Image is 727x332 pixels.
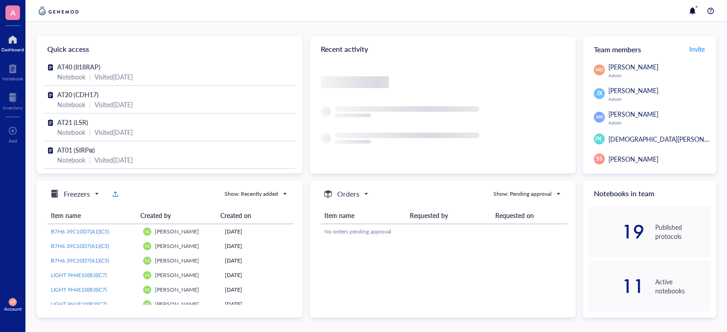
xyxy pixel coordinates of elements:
[89,155,91,165] div: |
[493,190,552,198] div: Show: Pending approval
[51,228,136,236] a: B7H6 39C10D7(A1)(C5)
[10,7,15,18] span: A
[51,257,109,264] span: B7H6 39C10D7(A1)(C5)
[47,207,137,224] th: Item name
[89,127,91,137] div: |
[155,257,199,264] span: [PERSON_NAME]
[95,72,133,82] div: Visited [DATE]
[608,62,658,71] span: [PERSON_NAME]
[145,244,149,248] span: CG
[155,300,199,308] span: [PERSON_NAME]
[89,99,91,109] div: |
[406,207,492,224] th: Requested by
[95,127,133,137] div: Visited [DATE]
[608,109,658,119] span: [PERSON_NAME]
[51,300,107,308] span: LIGHT 9H4E10(B3)(C7)
[608,86,658,95] span: [PERSON_NAME]
[655,277,711,295] div: Active notebooks
[155,271,199,279] span: [PERSON_NAME]
[36,36,303,62] div: Quick access
[145,287,149,292] span: CG
[57,99,85,109] div: Notebook
[57,62,100,71] span: AT40 (Il18RAP)
[89,72,91,82] div: |
[51,271,107,279] span: LIGHT 9H4E10(B3)(C7)
[57,127,85,137] div: Notebook
[145,302,149,306] span: CG
[57,90,99,99] span: AT20 (CDH17)
[225,271,290,279] div: [DATE]
[36,5,81,16] img: genemod-logo
[225,228,290,236] div: [DATE]
[155,228,199,235] span: [PERSON_NAME]
[95,155,133,165] div: Visited [DATE]
[145,229,149,233] span: CG
[3,90,23,110] a: Inventory
[608,154,658,164] span: [PERSON_NAME]
[155,242,199,250] span: [PERSON_NAME]
[217,207,287,224] th: Created on
[596,67,603,73] span: MD
[51,242,109,250] span: B7H6 39C10D7(A1)(C5)
[689,45,705,54] span: Invite
[224,190,278,198] div: Show: Recently added
[57,145,95,154] span: AT01 (SIRPα)
[2,76,23,81] div: Notebook
[588,279,644,293] div: 11
[225,257,290,265] div: [DATE]
[51,257,136,265] a: B7H6 39C10D7(A1)(C5)
[51,286,107,293] span: LIGHT 9H4E10(B3)(C7)
[137,207,217,224] th: Created by
[597,89,603,98] span: JX
[57,72,85,82] div: Notebook
[225,242,290,250] div: [DATE]
[155,286,199,293] span: [PERSON_NAME]
[51,242,136,250] a: B7H6 39C10D7(A1)(C5)
[3,105,23,110] div: Inventory
[2,61,23,81] a: Notebook
[1,32,24,52] a: Dashboard
[608,73,711,78] div: Admin
[145,258,149,263] span: CG
[64,188,90,199] h5: Freezers
[51,300,136,308] a: LIGHT 9H4E10(B3)(C7)
[145,273,149,277] span: CG
[608,120,711,125] div: Admin
[57,118,88,127] span: AT21 (LSR)
[225,286,290,294] div: [DATE]
[51,271,136,279] a: LIGHT 9H4E10(B3)(C7)
[588,224,644,239] div: 19
[689,42,705,56] button: Invite
[321,207,406,224] th: Item name
[225,300,290,308] div: [DATE]
[337,188,359,199] h5: Orders
[310,36,576,62] div: Recent activity
[51,228,109,235] span: B7H6 39C10D7(A1)(C5)
[578,135,622,143] span: [PERSON_NAME]
[95,99,133,109] div: Visited [DATE]
[51,286,136,294] a: LIGHT 9H4E10(B3)(C7)
[4,306,22,312] div: Account
[596,114,603,120] span: MK
[655,223,711,241] div: Published protocols
[9,138,17,144] div: Add
[492,207,567,224] th: Requested on
[608,96,711,102] div: Admin
[583,181,716,206] div: Notebooks in team
[10,300,15,304] span: VP
[324,228,563,236] div: No orders pending approval
[596,155,603,163] span: SS
[583,36,716,62] div: Team members
[1,47,24,52] div: Dashboard
[57,155,85,165] div: Notebook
